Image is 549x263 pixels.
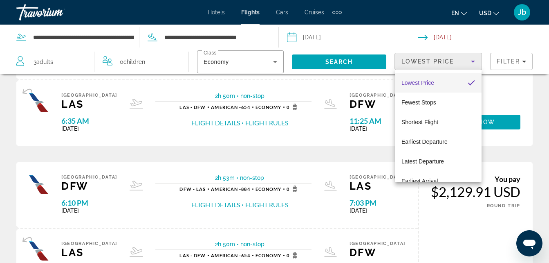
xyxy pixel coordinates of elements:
span: Lowest Price [401,79,434,86]
span: Fewest Stops [401,99,436,106]
iframe: Button to launch messaging window [516,230,542,256]
span: Earliest Departure [401,138,448,145]
span: Latest Departure [401,158,444,165]
span: Earliest Arrival [401,178,438,184]
span: Shortest Flight [401,119,438,125]
div: Sort by [395,70,482,182]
